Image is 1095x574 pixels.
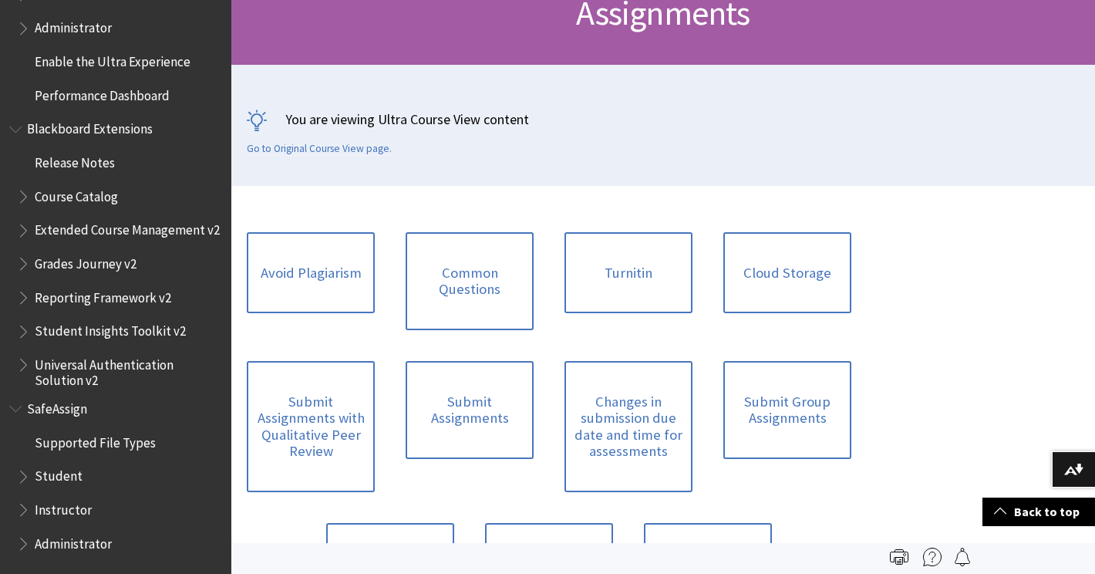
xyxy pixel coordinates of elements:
span: Grades Journey v2 [35,251,136,272]
span: Administrator [35,15,112,36]
img: More help [923,548,942,566]
a: Common Questions [406,232,534,330]
span: SafeAssign [27,396,87,417]
a: Cloud Storage [723,232,851,314]
span: Instructor [35,497,92,518]
a: Go to Original Course View page. [247,142,392,156]
span: Blackboard Extensions [27,116,153,137]
a: Submit Assignments [406,361,534,459]
img: Print [890,548,908,566]
span: Course Catalog [35,184,118,204]
a: Changes in submission due date and time for assessments [564,361,692,492]
span: Enable the Ultra Experience [35,49,190,69]
span: Extended Course Management v2 [35,218,220,238]
span: Supported File Types [35,430,156,451]
span: Administrator [35,531,112,552]
a: Turnitin [564,232,692,314]
nav: Book outline for Blackboard SafeAssign [9,396,222,556]
span: Universal Authentication Solution v2 [35,352,221,388]
nav: Book outline for Blackboard Extensions [9,116,222,389]
a: Submit Assignments with Qualitative Peer Review [247,361,375,492]
span: Student [35,464,83,485]
span: Performance Dashboard [35,83,170,103]
p: You are viewing Ultra Course View content [247,110,1080,129]
a: Back to top [982,498,1095,526]
span: Student Insights Toolkit v2 [35,319,186,339]
span: Reporting Framework v2 [35,285,171,306]
a: Submit Group Assignments [723,361,851,459]
img: Follow this page [953,548,972,566]
a: Avoid Plagiarism [247,232,375,314]
span: Release Notes [35,150,115,171]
